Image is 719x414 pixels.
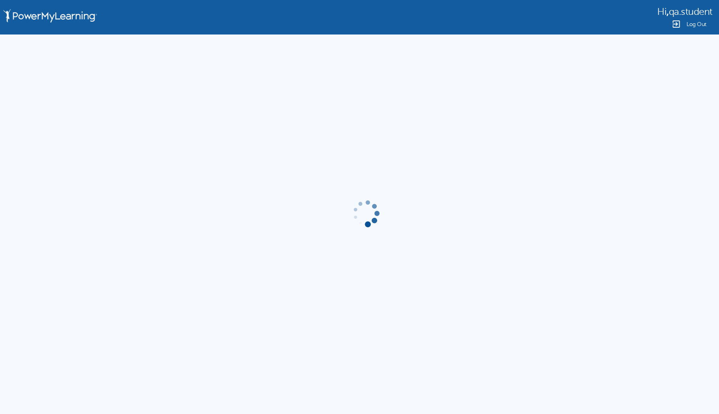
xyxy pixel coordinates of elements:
[657,6,713,17] div: ,
[351,199,381,228] img: gif-load2.gif
[671,19,681,29] img: Logout Icon
[687,21,707,27] span: Log Out
[657,6,666,17] span: Hi
[669,6,713,17] span: qa.student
